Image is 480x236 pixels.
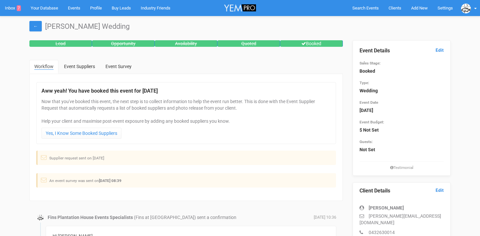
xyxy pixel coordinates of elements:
a: Yes, I Know Some Booked Suppliers [41,128,121,139]
small: Sales Stage: [360,61,380,65]
small: Event Date [360,100,378,105]
small: Supplier request sent on [DATE] [49,156,104,160]
img: data [37,214,44,221]
strong: Fins Plantation House Events Specialists [48,215,133,220]
a: Edit [436,47,444,53]
small: Guests: [360,139,373,144]
div: Booked [280,40,343,47]
span: 7 [17,5,21,11]
h1: [PERSON_NAME] Wedding [29,23,451,30]
div: Opportunity [92,40,155,47]
div: Quoted [217,40,280,47]
a: Workflow [29,60,58,74]
strong: Not Set [360,147,375,152]
strong: $ Not Set [360,127,379,133]
p: Now that you've booked this event, the next step is to collect information to help the event run ... [41,98,331,124]
span: Clients [389,6,401,10]
span: Add New [411,6,428,10]
small: Event Budget: [360,120,384,124]
a: Event Suppliers [59,60,100,73]
div: Availability [155,40,217,47]
legend: Event Details [360,47,444,55]
small: Type: [360,81,369,85]
div: Lead [29,40,92,47]
p: [PERSON_NAME][EMAIL_ADDRESS][DOMAIN_NAME] [360,213,444,226]
small: Testimonial [360,165,444,171]
a: ← [29,21,42,31]
strong: Wedding [360,88,378,93]
strong: [DATE] [360,108,373,113]
span: (Fins at [GEOGRAPHIC_DATA]) sent a confirmation [134,215,236,220]
a: Edit [436,187,444,193]
a: Event Survey [101,60,136,73]
strong: [DATE] 08:39 [99,178,121,183]
legend: Client Details [360,187,444,195]
strong: Booked [360,68,375,74]
span: Search Events [352,6,379,10]
legend: Aww yeah! You have booked this event for [DATE] [41,87,331,95]
img: data [461,4,471,13]
strong: [PERSON_NAME] [369,205,404,210]
small: An event survey was sent on [49,178,121,183]
p: 0432630014 [360,229,444,236]
span: [DATE] 10:36 [314,215,336,220]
